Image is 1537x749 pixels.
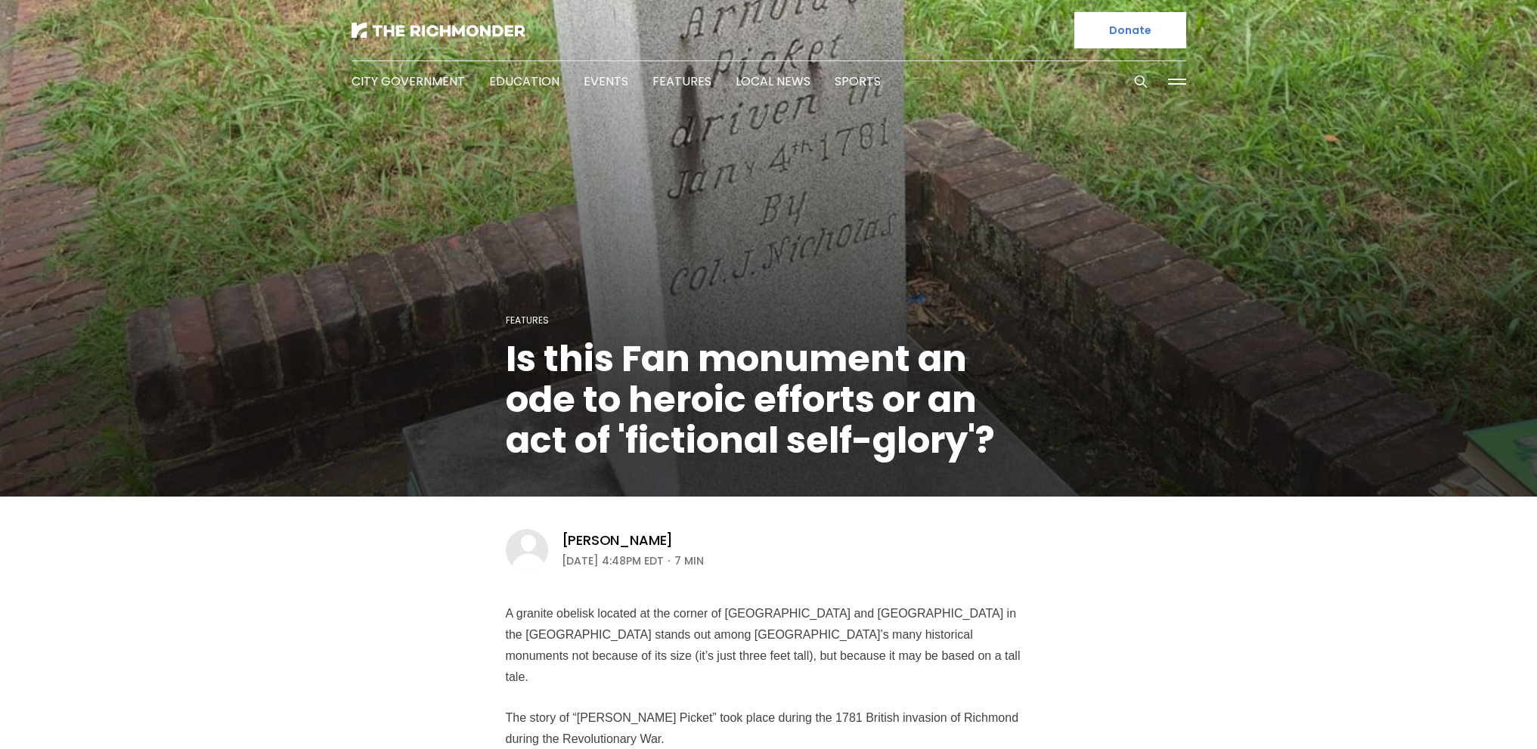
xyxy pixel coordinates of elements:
time: [DATE] 4:48PM EDT [562,552,664,570]
a: Local News [736,73,810,90]
iframe: portal-trigger [1409,675,1537,749]
button: Search this site [1130,70,1152,93]
p: A granite obelisk located at the corner of [GEOGRAPHIC_DATA] and [GEOGRAPHIC_DATA] in the [GEOGRA... [506,603,1032,667]
a: Events [584,73,628,90]
a: Features [652,73,711,90]
img: The Richmonder [352,23,525,38]
a: Features [506,314,549,327]
a: Education [489,73,559,90]
h1: Is this Fan monument an ode to heroic efforts or an act of 'fictional self-glory'? [506,339,1032,461]
a: [PERSON_NAME] [562,531,674,549]
p: The story of “[PERSON_NAME] Picket” took place during the 1781 British invasion of Richmond durin... [506,686,1032,729]
span: 7 min [674,552,704,570]
a: City Government [352,73,465,90]
a: Donate [1074,12,1186,48]
a: Sports [835,73,881,90]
